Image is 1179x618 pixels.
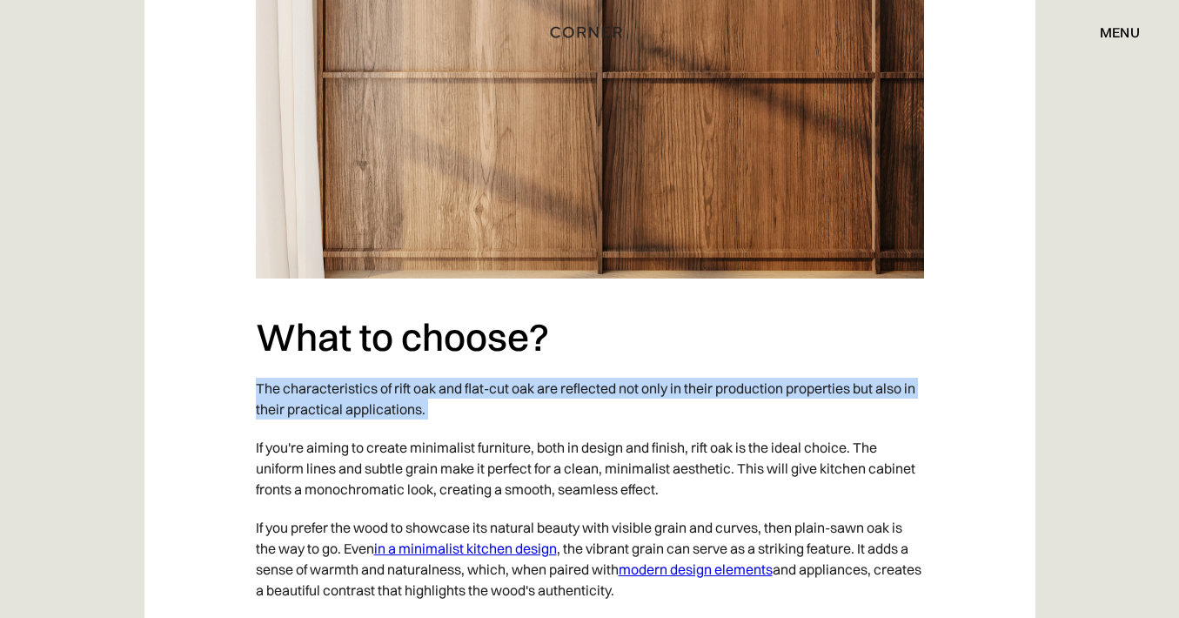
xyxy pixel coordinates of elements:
div: menu [1100,25,1140,39]
p: If you're aiming to create minimalist furniture, both in design and finish, rift oak is the ideal... [256,428,924,508]
a: home [543,21,636,44]
p: If you prefer the wood to showcase its natural beauty with visible grain and curves, then plain-s... [256,508,924,609]
a: modern design elements [619,561,773,578]
h2: What to choose? [256,313,924,361]
a: in a minimalist kitchen design [374,540,557,557]
div: menu [1082,17,1140,47]
p: The characteristics of rift oak and flat-cut oak are reflected not only in their production prope... [256,369,924,428]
